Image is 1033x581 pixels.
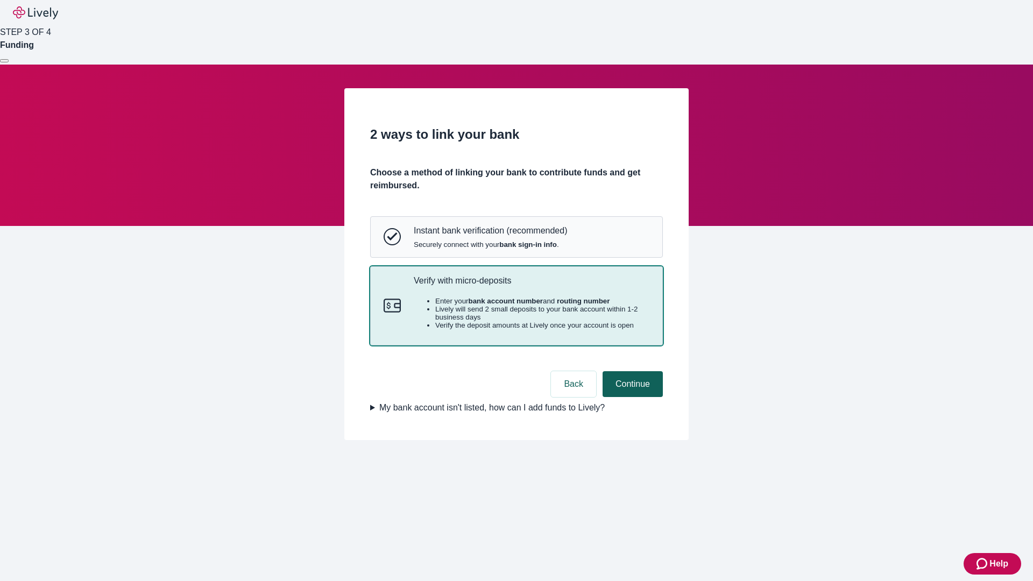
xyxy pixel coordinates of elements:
summary: My bank account isn't listed, how can I add funds to Lively? [370,401,663,414]
button: Zendesk support iconHelp [964,553,1021,575]
span: Help [989,557,1008,570]
strong: bank sign-in info [499,240,557,249]
p: Instant bank verification (recommended) [414,225,567,236]
li: Enter your and [435,297,649,305]
svg: Zendesk support icon [977,557,989,570]
button: Micro-depositsVerify with micro-depositsEnter yourbank account numberand routing numberLively wil... [371,267,662,345]
li: Verify the deposit amounts at Lively once your account is open [435,321,649,329]
h4: Choose a method of linking your bank to contribute funds and get reimbursed. [370,166,663,192]
svg: Instant bank verification [384,228,401,245]
p: Verify with micro-deposits [414,275,649,286]
button: Back [551,371,596,397]
button: Continue [603,371,663,397]
h2: 2 ways to link your bank [370,125,663,144]
li: Lively will send 2 small deposits to your bank account within 1-2 business days [435,305,649,321]
img: Lively [13,6,58,19]
button: Instant bank verificationInstant bank verification (recommended)Securely connect with yourbank si... [371,217,662,257]
svg: Micro-deposits [384,297,401,314]
strong: bank account number [469,297,543,305]
span: Securely connect with your . [414,240,567,249]
strong: routing number [557,297,610,305]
